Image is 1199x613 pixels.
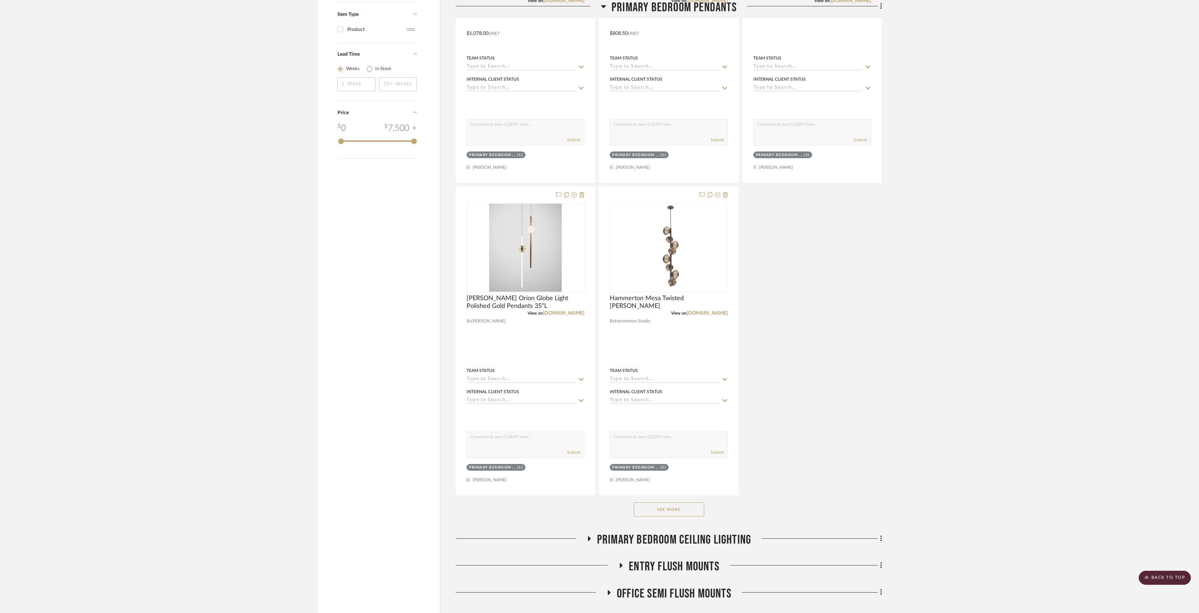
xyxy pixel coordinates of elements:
[1139,571,1191,585] scroll-to-top-button: BACK TO TOP
[610,85,719,92] input: Type to Search…
[489,204,562,292] img: Lee Broom Orion Globe Light Polished Gold Pendants 35"L
[469,153,516,158] div: Primary Bedroom Pendants
[337,52,360,57] span: Lead Time
[634,502,704,516] button: See More
[612,153,659,158] div: Primary Bedroom Pendants
[753,55,781,61] div: Team Status
[337,12,359,17] span: Item Type
[610,376,719,383] input: Type to Search…
[379,77,417,91] input: 20+ Weeks
[467,85,576,92] input: Type to Search…
[854,137,867,143] button: Submit
[384,122,417,135] div: 7,500 +
[467,376,576,383] input: Type to Search…
[610,389,662,395] div: Internal Client Status
[467,367,495,374] div: Team Status
[612,465,659,470] div: Primary Bedroom Pendants
[517,153,523,158] div: (1)
[610,318,615,324] span: By
[615,318,650,324] span: Hammerton Studio
[467,397,576,404] input: Type to Search…
[753,64,863,70] input: Type to Search…
[610,295,728,310] span: Hammerton Mesa Twisted [PERSON_NAME]
[467,55,495,61] div: Team Status
[543,311,584,316] a: [DOMAIN_NAME]
[661,465,667,470] div: (1)
[567,449,580,456] button: Submit
[804,153,810,158] div: (1)
[617,586,731,601] span: Office Semi Flush Mounts
[337,122,346,135] div: 0
[567,137,580,143] button: Submit
[467,389,519,395] div: Internal Client Status
[610,397,719,404] input: Type to Search…
[337,77,376,91] input: 1 Week
[467,76,519,82] div: Internal Client Status
[528,311,543,315] span: View on
[753,85,863,92] input: Type to Search…
[629,559,719,574] span: Entry Flush Mounts
[671,311,687,315] span: View on
[711,449,724,456] button: Submit
[517,465,523,470] div: (1)
[753,76,806,82] div: Internal Client Status
[467,318,471,324] span: By
[346,66,360,73] label: Weeks
[469,465,516,470] div: Primary Bedroom Pendants
[347,24,407,35] div: Product
[407,24,415,35] div: (202)
[610,367,638,374] div: Team Status
[597,532,751,547] span: Primary Bedroom Ceiling LIghting
[756,153,802,158] div: Primary Bedroom Pendants
[661,153,667,158] div: (1)
[711,137,724,143] button: Submit
[471,318,506,324] span: [PERSON_NAME]
[610,76,662,82] div: Internal Client Status
[687,311,728,316] a: [DOMAIN_NAME]
[467,295,584,310] span: [PERSON_NAME] Orion Globe Light Polished Gold Pendants 35"L
[610,55,638,61] div: Team Status
[610,64,719,70] input: Type to Search…
[467,64,576,70] input: Type to Search…
[375,66,391,73] label: In Stock
[625,204,713,292] img: Hammerton Mesa Twisted Vine Chandelier
[337,110,349,115] span: Price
